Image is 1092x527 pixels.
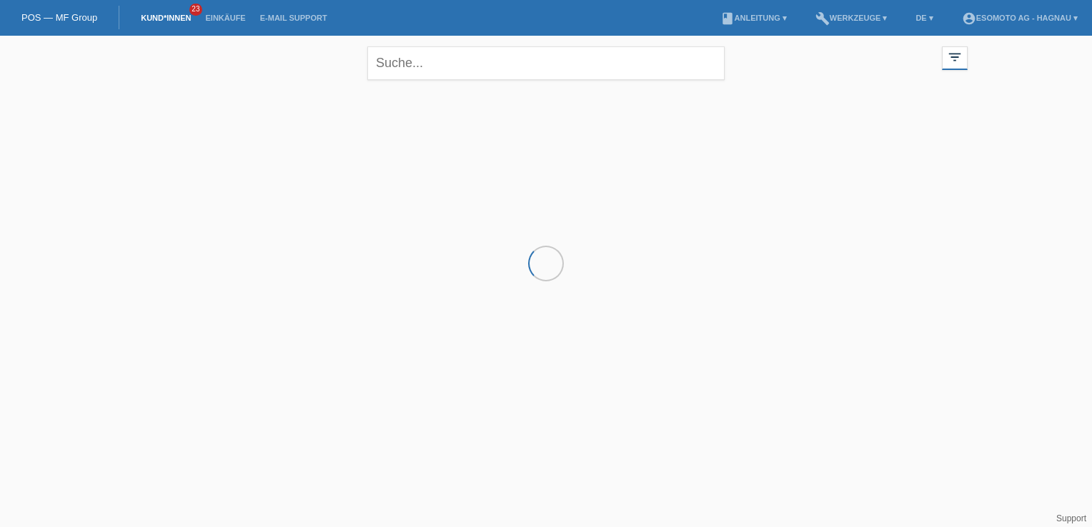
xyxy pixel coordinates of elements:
[713,14,794,22] a: bookAnleitung ▾
[908,14,940,22] a: DE ▾
[808,14,895,22] a: buildWerkzeuge ▾
[947,49,963,65] i: filter_list
[134,14,198,22] a: Kund*innen
[189,4,202,16] span: 23
[955,14,1085,22] a: account_circleEsomoto AG - Hagnau ▾
[815,11,830,26] i: build
[253,14,334,22] a: E-Mail Support
[198,14,252,22] a: Einkäufe
[21,12,97,23] a: POS — MF Group
[367,46,725,80] input: Suche...
[1056,513,1086,523] a: Support
[720,11,735,26] i: book
[962,11,976,26] i: account_circle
